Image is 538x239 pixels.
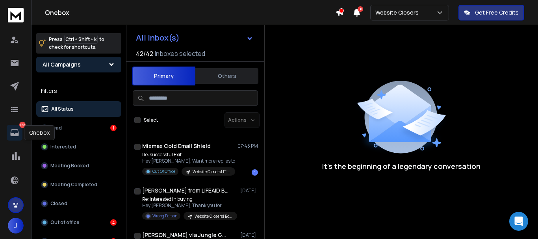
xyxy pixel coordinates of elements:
p: Interested [50,144,76,150]
button: All Campaigns [36,57,121,72]
span: Ctrl + Shift + k [64,35,98,44]
p: Get Free Credits [475,9,519,17]
p: It’s the beginning of a legendary conversation [322,161,480,172]
div: Onebox [24,125,55,140]
h1: Mixmax Cold Email Shield [142,142,211,150]
h3: Filters [36,85,121,96]
button: Primary [132,67,195,85]
button: Others [195,67,258,85]
p: Press to check for shortcuts. [49,35,104,51]
p: 152 [19,122,26,128]
p: Hey [PERSON_NAME], Thank you for [142,202,237,209]
p: Hey [PERSON_NAME], Want more replies to [142,158,235,164]
p: [DATE] [240,187,258,194]
button: Interested [36,139,121,155]
button: Closed [36,196,121,211]
div: 1 [110,125,117,131]
span: 50 [358,6,363,12]
p: Out Of Office [152,169,175,174]
p: Meeting Booked [50,163,89,169]
div: 1 [252,169,258,176]
div: Open Intercom Messenger [509,212,528,231]
button: Get Free Credits [458,5,524,20]
h1: All Campaigns [43,61,81,69]
button: Meeting Completed [36,177,121,193]
span: 42 / 42 [136,49,153,58]
p: Re: successful Exit [142,152,235,158]
p: [DATE] [240,232,258,238]
p: Re: Interested in buying [142,196,237,202]
p: Out of office [50,219,80,226]
h1: All Inbox(s) [136,34,180,42]
p: 07:45 PM [237,143,258,149]
p: All Status [51,106,74,112]
p: Wrong Person [152,213,177,219]
button: All Status [36,101,121,117]
button: All Inbox(s) [130,30,260,46]
p: Closed [50,200,67,207]
button: J [8,218,24,233]
p: Lead [50,125,62,131]
p: Website Closers [375,9,422,17]
h1: [PERSON_NAME] from LIFEAID Beverage Company LLC [142,187,229,195]
h1: [PERSON_NAME] via Jungle Gym Helpdesk [142,231,229,239]
img: logo [8,8,24,22]
p: Website Closers| IT | [GEOGRAPHIC_DATA] [193,169,230,175]
p: Website Closers| Ecom | Amazon [195,213,232,219]
a: 152 [7,125,22,141]
h1: Onebox [45,8,336,17]
div: 4 [110,219,117,226]
button: Lead1 [36,120,121,136]
label: Select [144,117,158,123]
p: Meeting Completed [50,182,97,188]
h3: Inboxes selected [155,49,205,58]
button: Out of office4 [36,215,121,230]
button: Meeting Booked [36,158,121,174]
